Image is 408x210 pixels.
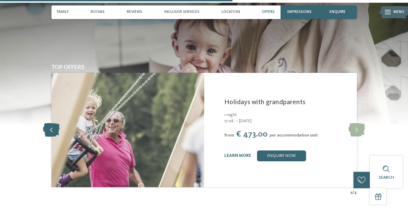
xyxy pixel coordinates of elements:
span: Inclusive services [164,10,199,14]
span: € 473.00 [236,130,268,139]
a: enquire now [257,150,306,161]
span: Impressions [287,10,312,14]
span: Rooms [91,10,105,14]
span: 1 night [224,113,237,117]
a: Holidays with grandparents [224,99,305,106]
span: per accommodation unit [270,133,318,138]
img: Holidays with grandparents [51,73,204,187]
span: Offers [262,10,275,14]
span: from [224,133,234,138]
span: Top offers [51,63,85,70]
span: 2 [354,190,357,196]
span: Family [57,10,69,14]
span: enquire [330,10,346,14]
span: Location [222,10,240,14]
span: Reviews [127,10,142,14]
span: Search [379,175,394,180]
a: learn more [224,154,251,158]
span: / [352,190,354,196]
span: 1 [350,190,352,196]
span: 17.08. – [DATE] [224,118,350,124]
